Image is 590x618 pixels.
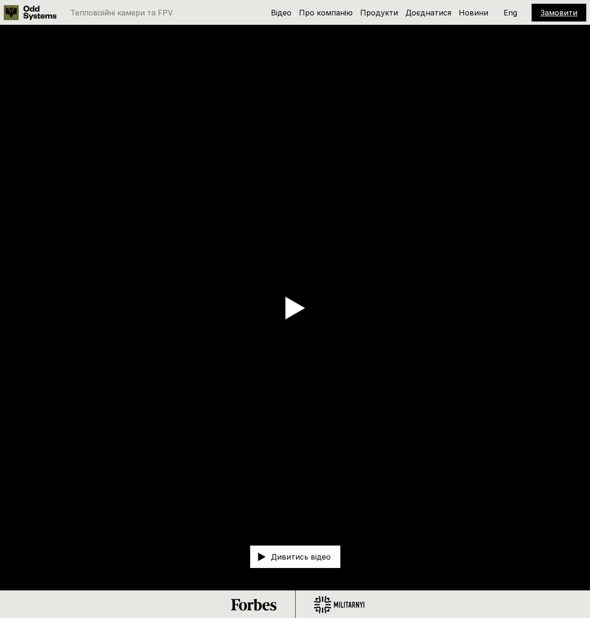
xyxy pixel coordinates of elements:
[405,8,451,17] a: Доєднатися
[540,8,577,17] a: Замовити
[299,8,353,17] a: Про компанію
[504,9,517,16] p: Eng
[360,8,398,17] a: Продукти
[459,8,488,17] a: Новини
[271,8,291,17] a: Відео
[271,553,331,561] p: Дивитись відео
[71,9,173,16] p: Тепловізійні камери та FPV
